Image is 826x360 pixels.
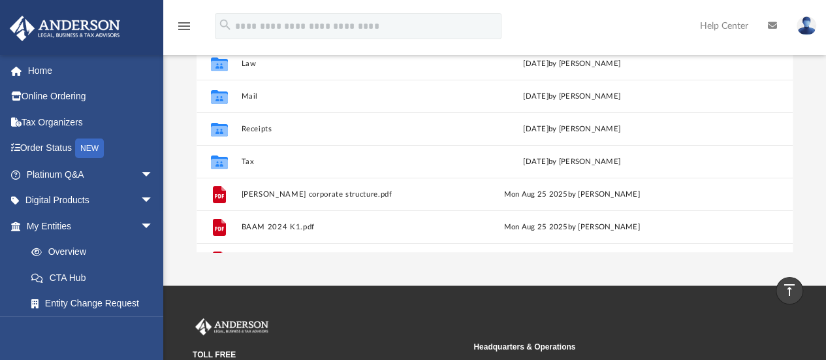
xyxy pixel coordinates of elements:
div: [DATE] by [PERSON_NAME] [464,123,680,135]
a: menu [176,25,192,34]
i: search [218,18,232,32]
button: Law [241,59,458,68]
a: CTA Hub [18,265,173,291]
button: Mail [241,92,458,101]
i: vertical_align_top [782,282,797,298]
span: arrow_drop_down [140,188,167,214]
a: Entity Change Request [18,291,173,317]
button: BAAM 2024 K1.pdf [241,223,458,231]
a: Tax Organizers [9,109,173,135]
a: Home [9,57,173,84]
i: menu [176,18,192,34]
small: Headquarters & Operations [473,341,745,353]
div: [DATE] by [PERSON_NAME] [464,58,680,70]
div: Mon Aug 25 2025 by [PERSON_NAME] [464,189,680,201]
a: vertical_align_top [776,277,803,304]
div: [DATE] by [PERSON_NAME] [464,91,680,103]
a: Order StatusNEW [9,135,173,162]
span: arrow_drop_down [140,161,167,188]
div: [DATE] by [PERSON_NAME] [464,156,680,168]
a: Platinum Q&Aarrow_drop_down [9,161,173,188]
button: Tax [241,157,458,166]
img: User Pic [797,16,816,35]
button: Receipts [241,125,458,133]
a: Digital Productsarrow_drop_down [9,188,173,214]
a: Overview [18,239,173,265]
div: Mon Aug 25 2025 by [PERSON_NAME] [464,221,680,233]
img: Anderson Advisors Platinum Portal [6,16,124,41]
img: Anderson Advisors Platinum Portal [193,318,271,335]
span: arrow_drop_down [140,213,167,240]
a: Online Ordering [9,84,173,110]
div: NEW [75,139,104,158]
a: My Entitiesarrow_drop_down [9,213,173,239]
button: [PERSON_NAME] corporate structure.pdf [241,190,458,199]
